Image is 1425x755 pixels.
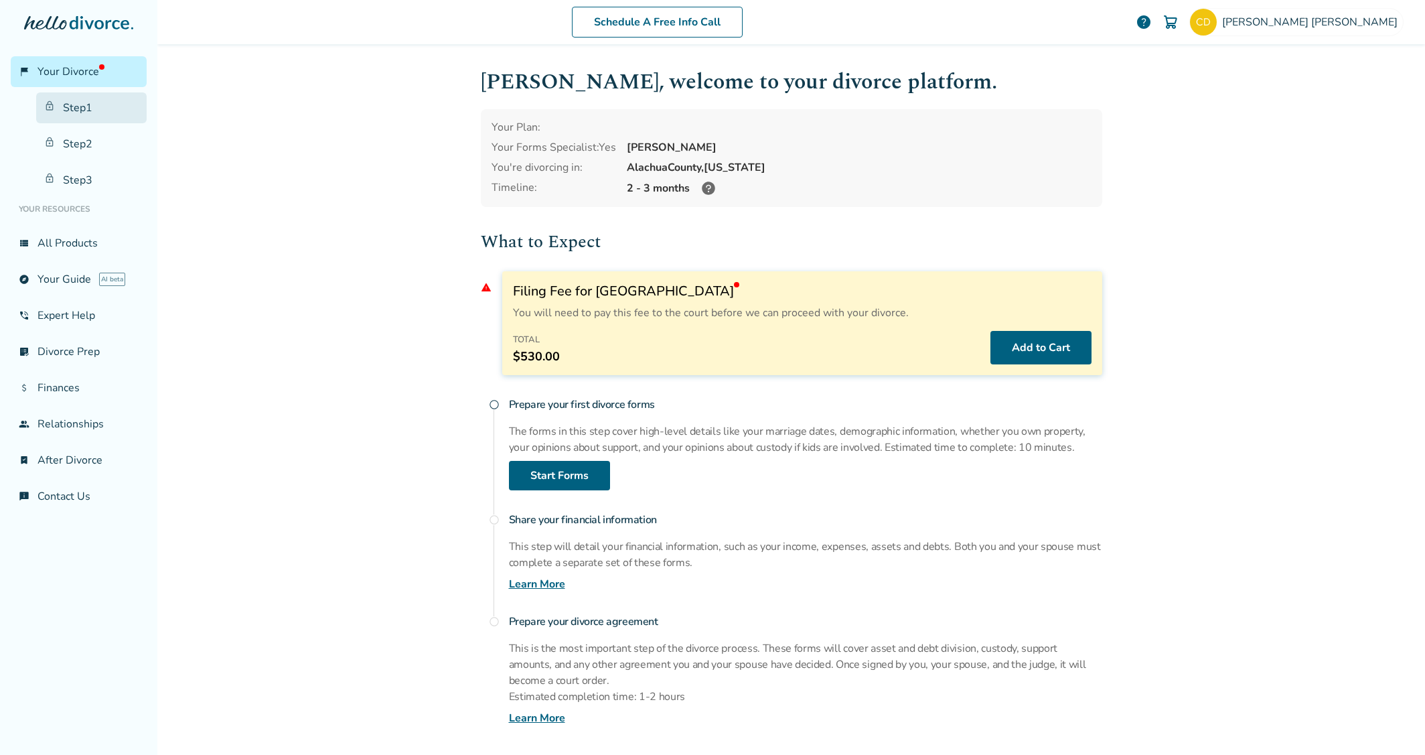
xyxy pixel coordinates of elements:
[11,228,147,259] a: view_listAll Products
[99,273,125,286] span: AI beta
[513,348,560,364] span: $530.00
[1162,14,1179,30] img: Cart
[36,165,147,196] a: Step3
[19,455,29,466] span: bookmark_check
[627,180,1092,196] div: 2 - 3 months
[492,180,616,196] div: Timeline:
[11,264,147,295] a: exploreYour GuideAI beta
[19,419,29,429] span: group
[627,160,1092,175] div: Alachua County, [US_STATE]
[509,461,610,490] a: Start Forms
[509,539,1102,571] p: This step will detail your financial information, such as your income, expenses, assets and debts...
[19,310,29,321] span: phone_in_talk
[36,92,147,123] a: Step1
[11,336,147,367] a: list_alt_checkDivorce Prep
[19,491,29,502] span: chat_info
[509,689,1102,705] p: Estimated completion time: 1-2 hours
[509,640,1102,689] p: This is the most important step of the divorce process. These forms will cover asset and debt div...
[11,56,147,87] a: flag_2Your Divorce
[37,64,104,79] span: Your Divorce
[19,383,29,393] span: attach_money
[481,228,1102,255] h2: What to Expect
[489,399,500,410] span: radio_button_unchecked
[492,140,616,155] div: Your Forms Specialist: Yes
[990,331,1092,364] button: Add to Cart
[481,282,492,293] span: warning
[11,409,147,439] a: groupRelationships
[19,66,29,77] span: flag_2
[481,66,1102,98] h1: [PERSON_NAME] , welcome to your divorce platform.
[1358,691,1425,755] iframe: Chat Widget
[36,129,147,159] a: Step2
[509,576,565,592] a: Learn More
[1136,14,1152,30] a: help
[509,608,1102,635] h4: Prepare your divorce agreement
[19,274,29,285] span: explore
[11,481,147,512] a: chat_infoContact Us
[19,238,29,249] span: view_list
[11,372,147,403] a: attach_moneyFinances
[509,710,565,726] a: Learn More
[11,300,147,331] a: phone_in_talkExpert Help
[513,331,560,348] h4: Total
[492,160,616,175] div: You're divorcing in:
[11,445,147,476] a: bookmark_checkAfter Divorce
[19,346,29,357] span: list_alt_check
[1222,15,1403,29] span: [PERSON_NAME] [PERSON_NAME]
[627,140,1092,155] div: [PERSON_NAME]
[509,391,1102,418] h4: Prepare your first divorce forms
[572,7,743,38] a: Schedule A Free Info Call
[489,514,500,525] span: radio_button_unchecked
[509,506,1102,533] h4: Share your financial information
[492,120,616,135] div: Your Plan:
[1190,9,1217,36] img: charbrown107@gmail.com
[513,282,1092,300] h3: Filing Fee for [GEOGRAPHIC_DATA]
[513,305,1092,320] p: You will need to pay this fee to the court before we can proceed with your divorce.
[11,196,147,222] li: Your Resources
[509,423,1102,456] p: The forms in this step cover high-level details like your marriage dates, demographic information...
[489,616,500,627] span: radio_button_unchecked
